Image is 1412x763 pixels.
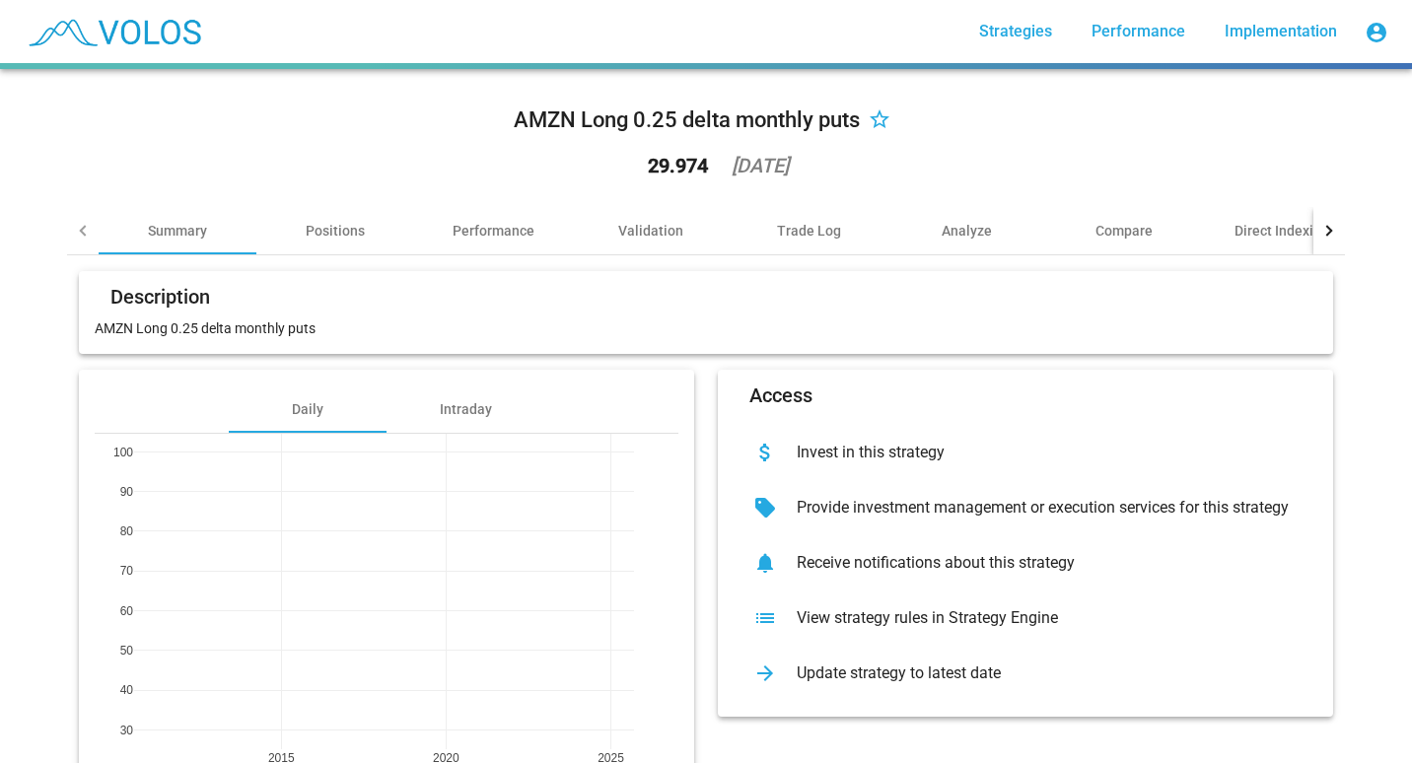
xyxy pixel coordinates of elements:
[732,156,789,175] div: [DATE]
[749,492,781,523] mat-icon: sell
[16,7,211,56] img: blue_transparent.png
[95,318,1317,338] p: AMZN Long 0.25 delta monthly puts
[781,443,1302,462] div: Invest in this strategy
[979,22,1052,40] span: Strategies
[110,287,210,307] mat-card-title: Description
[781,498,1302,518] div: Provide investment management or execution services for this strategy
[749,437,781,468] mat-icon: attach_money
[453,221,534,241] div: Performance
[1092,22,1185,40] span: Performance
[749,658,781,689] mat-icon: arrow_forward
[1076,14,1201,49] a: Performance
[618,221,683,241] div: Validation
[1365,21,1388,44] mat-icon: account_circle
[734,646,1317,701] button: Update strategy to latest date
[942,221,992,241] div: Analyze
[1209,14,1353,49] a: Implementation
[734,535,1317,590] button: Receive notifications about this strategy
[777,221,841,241] div: Trade Log
[734,590,1317,646] button: View strategy rules in Strategy Engine
[1095,221,1153,241] div: Compare
[1235,221,1329,241] div: Direct Indexing
[148,221,207,241] div: Summary
[749,547,781,579] mat-icon: notifications
[781,608,1302,628] div: View strategy rules in Strategy Engine
[963,14,1068,49] a: Strategies
[514,104,860,136] div: AMZN Long 0.25 delta monthly puts
[734,480,1317,535] button: Provide investment management or execution services for this strategy
[749,385,812,405] mat-card-title: Access
[306,221,365,241] div: Positions
[781,553,1302,573] div: Receive notifications about this strategy
[734,425,1317,480] button: Invest in this strategy
[292,399,323,419] div: Daily
[648,156,708,175] div: 29.974
[749,602,781,634] mat-icon: list
[440,399,492,419] div: Intraday
[1225,22,1337,40] span: Implementation
[781,663,1302,683] div: Update strategy to latest date
[868,109,891,133] mat-icon: star_border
